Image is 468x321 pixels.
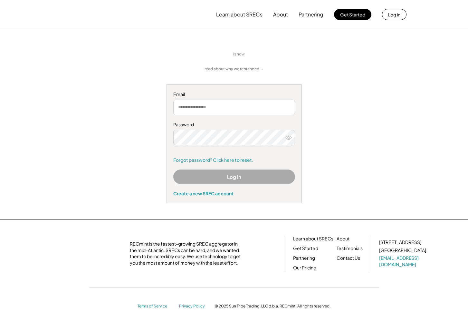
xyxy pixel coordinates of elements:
button: Log In [173,170,295,184]
img: yH5BAEAAAAALAAAAAABAAEAAAIBRAA7 [170,45,228,63]
button: About [273,8,288,21]
img: yH5BAEAAAAALAAAAAABAAEAAAIBRAA7 [67,242,122,265]
a: Forgot password? Click here to reset. [173,157,295,163]
button: Get Started [334,9,371,20]
img: yH5BAEAAAAALAAAAAABAAEAAAIBRAA7 [253,51,298,58]
div: [STREET_ADDRESS] [379,239,421,246]
div: is now [232,52,250,57]
div: [GEOGRAPHIC_DATA] [379,247,426,254]
a: Testimonials [337,245,363,252]
img: yH5BAEAAAAALAAAAAABAAEAAAIBRAA7 [62,4,115,25]
button: Learn about SRECs [216,8,263,21]
a: Learn about SRECs [293,236,333,242]
a: Partnering [293,255,315,261]
a: Our Pricing [293,265,316,271]
button: Partnering [299,8,323,21]
a: read about why we rebranded → [205,66,264,72]
a: [EMAIL_ADDRESS][DOMAIN_NAME] [379,255,427,267]
button: Log in [382,9,406,20]
a: Terms of Service [138,304,173,309]
div: RECmint is the fastest-growing SREC aggregator in the mid-Atlantic. SRECs can be hard, and we wan... [130,241,244,266]
a: Privacy Policy [179,304,208,309]
div: Password [173,122,295,128]
a: Contact Us [337,255,360,261]
div: Create a new SREC account [173,190,295,196]
div: © 2025 Sun Tribe Trading, LLC d.b.a. RECmint. All rights reserved. [215,304,330,309]
a: About [337,236,349,242]
a: Get Started [293,245,318,252]
div: Email [173,91,295,98]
